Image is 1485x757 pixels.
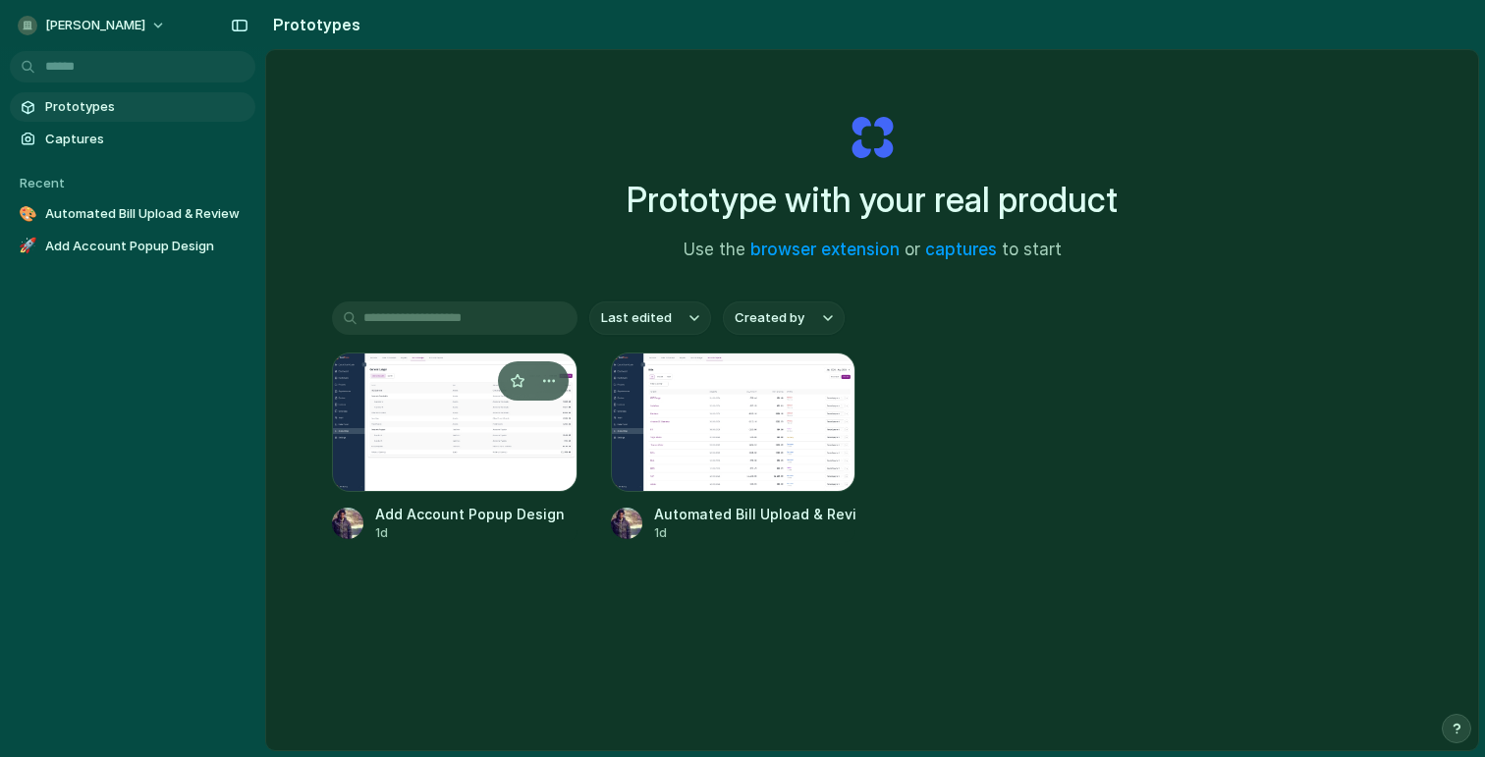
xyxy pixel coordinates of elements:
[925,240,997,259] a: captures
[10,232,255,261] a: 🚀Add Account Popup Design
[654,524,856,542] div: 1d
[45,204,247,224] span: Automated Bill Upload & Review
[20,175,65,190] span: Recent
[601,308,672,328] span: Last edited
[10,10,176,41] button: [PERSON_NAME]
[45,237,247,256] span: Add Account Popup Design
[45,130,247,149] span: Captures
[627,174,1118,226] h1: Prototype with your real product
[750,240,900,259] a: browser extension
[45,97,247,117] span: Prototypes
[10,92,255,122] a: Prototypes
[654,504,856,524] div: Automated Bill Upload & Review
[10,199,255,229] a: 🎨Automated Bill Upload & Review
[10,125,255,154] a: Captures
[375,524,565,542] div: 1d
[45,16,145,35] span: [PERSON_NAME]
[18,237,37,256] div: 🚀
[18,204,37,224] div: 🎨
[589,301,711,335] button: Last edited
[611,352,856,542] a: Automated Bill Upload & ReviewAutomated Bill Upload & Review1d
[332,352,577,542] a: Add Account Popup DesignAdd Account Popup Design1d
[684,238,1062,263] span: Use the or to start
[723,301,845,335] button: Created by
[265,13,360,36] h2: Prototypes
[375,504,565,524] div: Add Account Popup Design
[735,308,804,328] span: Created by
